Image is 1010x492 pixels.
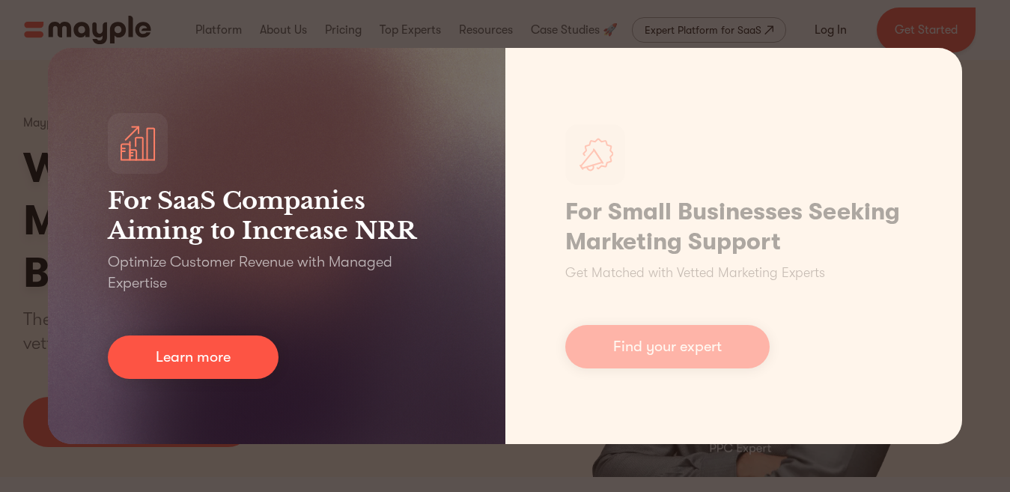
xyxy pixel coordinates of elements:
[565,197,903,257] h1: For Small Businesses Seeking Marketing Support
[565,263,825,283] p: Get Matched with Vetted Marketing Experts
[565,325,770,368] a: Find your expert
[108,186,445,246] h3: For SaaS Companies Aiming to Increase NRR
[108,252,445,294] p: Optimize Customer Revenue with Managed Expertise
[108,335,279,379] a: Learn more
